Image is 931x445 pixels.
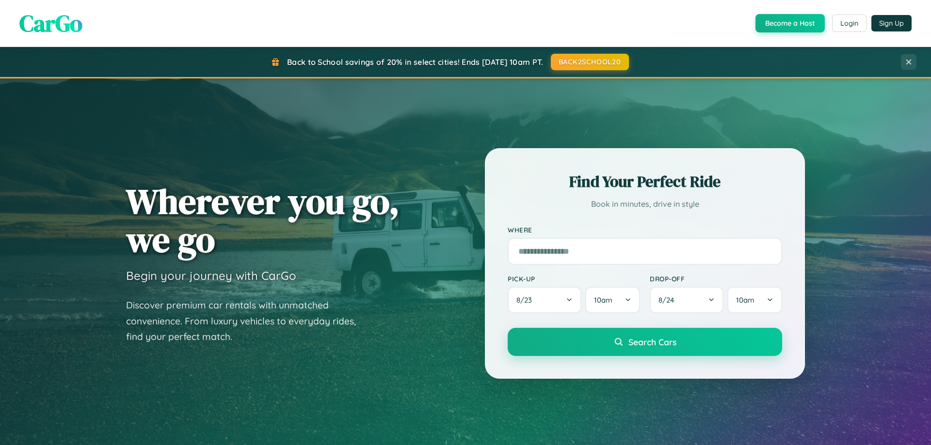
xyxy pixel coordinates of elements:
label: Drop-off [650,275,782,283]
button: Become a Host [755,14,825,32]
button: 8/23 [508,287,581,313]
button: 10am [727,287,782,313]
p: Discover premium car rentals with unmatched convenience. From luxury vehicles to everyday rides, ... [126,297,369,345]
span: 10am [736,295,754,305]
button: 10am [585,287,640,313]
p: Book in minutes, drive in style [508,197,782,211]
button: 8/24 [650,287,723,313]
h2: Find Your Perfect Ride [508,171,782,192]
button: Sign Up [871,15,912,31]
button: Login [832,15,867,32]
h3: Begin your journey with CarGo [126,268,296,283]
span: 10am [594,295,612,305]
span: Search Cars [628,337,676,347]
span: CarGo [19,7,82,39]
button: BACK2SCHOOL20 [551,54,629,70]
button: Search Cars [508,328,782,356]
h1: Wherever you go, we go [126,182,400,259]
span: 8 / 23 [516,295,537,305]
span: Back to School savings of 20% in select cities! Ends [DATE] 10am PT. [287,57,543,67]
span: 8 / 24 [658,295,679,305]
label: Where [508,226,782,234]
label: Pick-up [508,275,640,283]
